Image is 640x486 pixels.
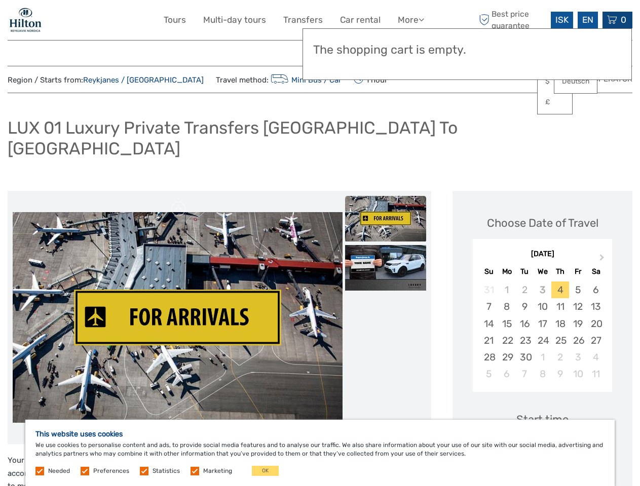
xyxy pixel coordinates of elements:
[551,315,569,332] div: Choose Thursday, September 18th, 2025
[534,366,551,382] div: Choose Wednesday, October 8th, 2025
[48,467,70,475] label: Needed
[25,420,615,486] div: We use cookies to personalise content and ads, to provide social media features and to analyse ou...
[516,332,534,349] div: Choose Tuesday, September 23rd, 2025
[538,72,572,91] a: $
[534,298,551,315] div: Choose Wednesday, September 10th, 2025
[516,281,534,298] div: Not available Tuesday, September 2nd, 2025
[117,16,129,28] button: Open LiveChat chat widget
[345,196,426,241] img: d17cabca94be4cdf9a944f0c6cf5d444_slider_thumbnail.jpg
[595,252,611,268] button: Next Month
[587,281,605,298] div: Choose Saturday, September 6th, 2025
[93,467,129,475] label: Preferences
[516,265,534,278] div: Tu
[516,366,534,382] div: Choose Tuesday, October 7th, 2025
[13,212,343,423] img: d17cabca94be4cdf9a944f0c6cf5d444_main_slider.jpg
[480,298,498,315] div: Choose Sunday, September 7th, 2025
[569,298,587,315] div: Choose Friday, September 12th, 2025
[283,13,323,27] a: Transfers
[8,75,204,86] span: Region / Starts from:
[516,315,534,332] div: Choose Tuesday, September 16th, 2025
[569,265,587,278] div: Fr
[498,315,516,332] div: Choose Monday, September 15th, 2025
[578,12,598,28] div: EN
[534,349,551,366] div: Choose Wednesday, October 1st, 2025
[476,9,548,31] span: Best price guarantee
[619,15,628,25] span: 0
[587,349,605,366] div: Choose Saturday, October 4th, 2025
[569,366,587,382] div: Choose Friday, October 10th, 2025
[216,72,342,87] span: Travel method:
[538,93,572,111] a: £
[480,281,498,298] div: Not available Sunday, August 31st, 2025
[164,13,186,27] a: Tours
[551,298,569,315] div: Choose Thursday, September 11th, 2025
[569,281,587,298] div: Choose Friday, September 5th, 2025
[516,298,534,315] div: Choose Tuesday, September 9th, 2025
[473,249,612,260] div: [DATE]
[555,15,569,25] span: ISK
[35,430,605,438] h5: This website uses cookies
[14,18,115,26] p: We're away right now. Please check back later!
[534,281,551,298] div: Not available Wednesday, September 3rd, 2025
[480,349,498,366] div: Choose Sunday, September 28th, 2025
[203,13,266,27] a: Multi-day tours
[516,412,569,427] div: Start time
[551,265,569,278] div: Th
[269,75,342,85] a: Mini Bus / Car
[83,75,204,85] a: Reykjanes / [GEOGRAPHIC_DATA]
[252,466,279,476] button: OK
[534,265,551,278] div: We
[587,366,605,382] div: Choose Saturday, October 11th, 2025
[551,332,569,349] div: Choose Thursday, September 25th, 2025
[498,281,516,298] div: Not available Monday, September 1st, 2025
[153,467,180,475] label: Statistics
[487,215,598,231] div: Choose Date of Travel
[480,332,498,349] div: Choose Sunday, September 21st, 2025
[498,332,516,349] div: Choose Monday, September 22nd, 2025
[587,298,605,315] div: Choose Saturday, September 13th, 2025
[498,366,516,382] div: Choose Monday, October 6th, 2025
[569,315,587,332] div: Choose Friday, September 19th, 2025
[587,315,605,332] div: Choose Saturday, September 20th, 2025
[587,332,605,349] div: Choose Saturday, September 27th, 2025
[554,72,597,91] a: Deutsch
[498,298,516,315] div: Choose Monday, September 8th, 2025
[534,332,551,349] div: Choose Wednesday, September 24th, 2025
[551,366,569,382] div: Choose Thursday, October 9th, 2025
[569,332,587,349] div: Choose Friday, September 26th, 2025
[551,281,569,298] div: Choose Thursday, September 4th, 2025
[516,349,534,366] div: Choose Tuesday, September 30th, 2025
[8,117,632,158] h1: LUX 01 Luxury Private Transfers [GEOGRAPHIC_DATA] To [GEOGRAPHIC_DATA]
[345,245,426,291] img: 16fb447c7d50440eaa484c9a0dbf045b_slider_thumbnail.jpeg
[498,265,516,278] div: Mo
[398,13,424,27] a: More
[498,349,516,366] div: Choose Monday, September 29th, 2025
[551,349,569,366] div: Choose Thursday, October 2nd, 2025
[480,265,498,278] div: Su
[534,315,551,332] div: Choose Wednesday, September 17th, 2025
[569,349,587,366] div: Choose Friday, October 3rd, 2025
[476,281,609,382] div: month 2025-09
[480,366,498,382] div: Choose Sunday, October 5th, 2025
[8,8,43,32] img: 1846-e7c6c28a-36f7-44b6-aaf6-bfd1581794f2_logo_small.jpg
[340,13,381,27] a: Car rental
[313,43,621,57] h3: The shopping cart is empty.
[480,315,498,332] div: Choose Sunday, September 14th, 2025
[203,467,232,475] label: Marketing
[587,265,605,278] div: Sa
